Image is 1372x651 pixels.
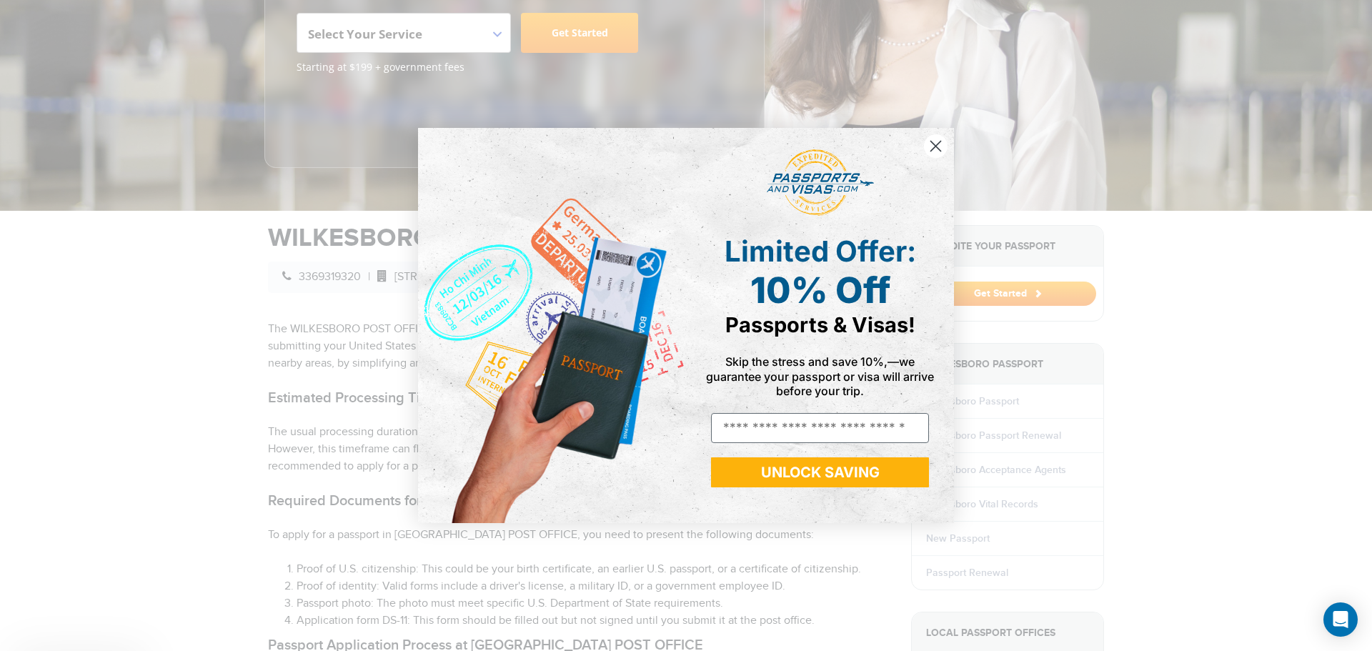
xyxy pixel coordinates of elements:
[923,134,948,159] button: Close dialog
[750,269,890,312] span: 10% Off
[418,128,686,523] img: de9cda0d-0715-46ca-9a25-073762a91ba7.png
[706,354,934,397] span: Skip the stress and save 10%,—we guarantee your passport or visa will arrive before your trip.
[1323,602,1358,637] div: Open Intercom Messenger
[767,149,874,217] img: passports and visas
[725,234,916,269] span: Limited Offer:
[711,457,929,487] button: UNLOCK SAVING
[725,312,915,337] span: Passports & Visas!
